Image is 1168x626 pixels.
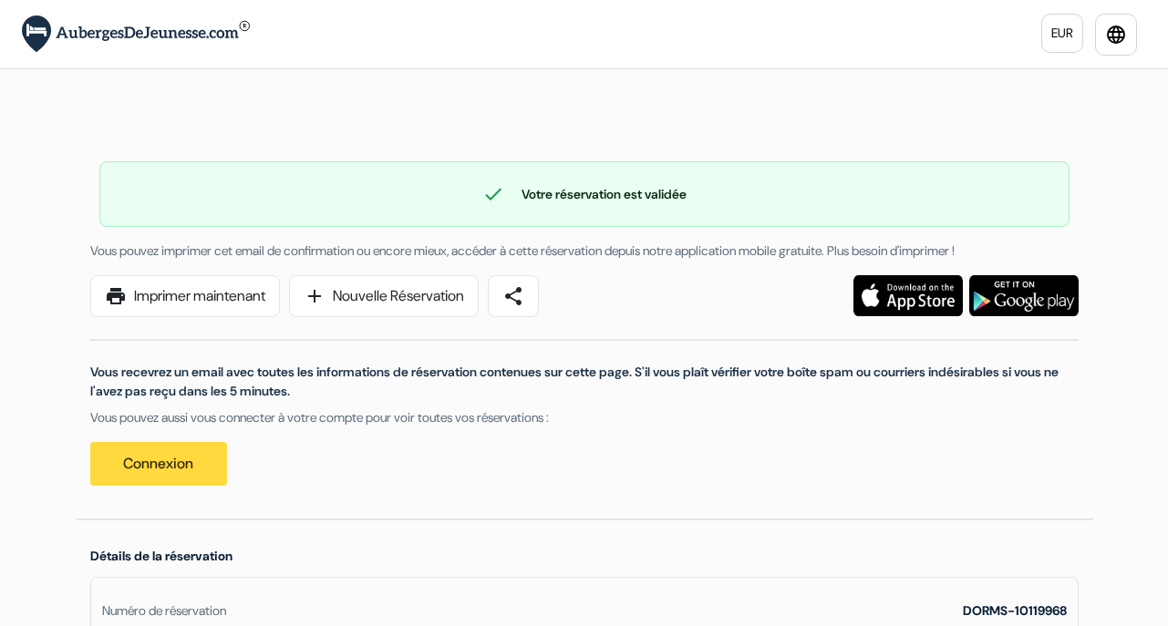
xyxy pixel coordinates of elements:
[1105,24,1127,46] i: language
[853,275,963,316] img: Téléchargez l'application gratuite
[22,15,250,53] img: AubergesDeJeunesse.com
[289,275,479,317] a: addNouvelle Réservation
[969,275,1079,316] img: Téléchargez l'application gratuite
[1041,14,1083,53] a: EUR
[100,183,1069,205] div: Votre réservation est validée
[304,285,326,307] span: add
[90,408,1079,427] p: Vous pouvez aussi vous connecter à votre compte pour voir toutes vos réservations :
[963,602,1067,619] strong: DORMS-10119968
[90,363,1079,401] p: Vous recevrez un email avec toutes les informations de réservation contenues sur cette page. S'il...
[105,285,127,307] span: print
[90,242,955,259] span: Vous pouvez imprimer cet email de confirmation ou encore mieux, accéder à cette réservation depui...
[90,275,280,317] a: printImprimer maintenant
[90,548,233,564] span: Détails de la réservation
[1095,14,1137,56] a: language
[102,601,226,621] div: Numéro de réservation
[482,183,504,205] span: check
[90,442,227,486] a: Connexion
[502,285,524,307] span: share
[488,275,539,317] a: share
